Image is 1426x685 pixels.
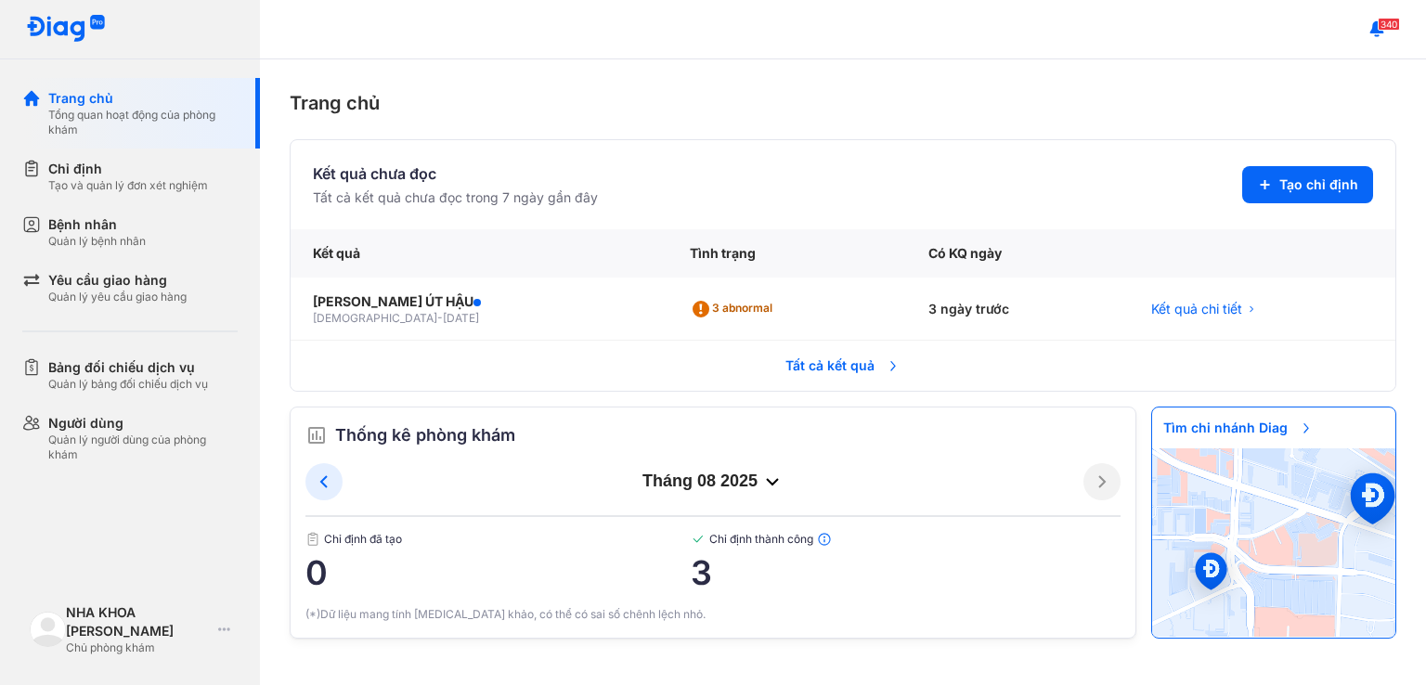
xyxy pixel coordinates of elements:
div: Chỉ định [48,160,208,178]
div: [PERSON_NAME] ÚT HẬU [313,292,645,311]
div: Tổng quan hoạt động của phòng khám [48,108,238,137]
div: Tạo và quản lý đơn xét nghiệm [48,178,208,193]
span: Tạo chỉ định [1279,175,1358,194]
div: Có KQ ngày [906,229,1128,278]
div: Yêu cầu giao hàng [48,271,187,290]
div: NHA KHOA [PERSON_NAME] [66,603,212,640]
span: Tìm chi nhánh Diag [1152,407,1325,448]
div: 3 ngày trước [906,278,1128,342]
div: Trang chủ [48,89,238,108]
span: [DEMOGRAPHIC_DATA] [313,311,437,325]
span: 340 [1378,18,1400,31]
div: Kết quả [291,229,668,278]
span: Chỉ định đã tạo [305,532,691,547]
button: Tạo chỉ định [1242,166,1373,203]
img: checked-green.01cc79e0.svg [691,532,706,547]
span: Kết quả chi tiết [1151,300,1242,318]
div: Tất cả kết quả chưa đọc trong 7 ngày gần đây [313,188,598,207]
div: Chủ phòng khám [66,640,212,655]
img: logo [30,612,66,648]
img: document.50c4cfd0.svg [305,532,320,547]
div: Quản lý bệnh nhân [48,234,146,249]
div: (*)Dữ liệu mang tính [MEDICAL_DATA] khảo, có thể có sai số chênh lệch nhỏ. [305,606,1121,623]
div: tháng 08 2025 [343,471,1083,493]
span: Tất cả kết quả [774,345,912,386]
span: [DATE] [443,311,479,325]
div: Quản lý yêu cầu giao hàng [48,290,187,304]
div: Quản lý người dùng của phòng khám [48,433,238,462]
span: 0 [305,554,691,591]
span: - [437,311,443,325]
div: Tình trạng [668,229,906,278]
div: Bệnh nhân [48,215,146,234]
div: Người dùng [48,414,238,433]
span: Chỉ định thành công [691,532,1121,547]
div: 3 abnormal [690,294,780,324]
img: logo [26,15,106,44]
div: Trang chủ [290,89,1396,117]
div: Kết quả chưa đọc [313,162,598,185]
div: Bảng đối chiếu dịch vụ [48,358,208,377]
div: Quản lý bảng đối chiếu dịch vụ [48,377,208,392]
span: 3 [691,554,1121,591]
span: Thống kê phòng khám [335,422,515,448]
img: order.5a6da16c.svg [305,424,328,446]
img: info.7e716105.svg [817,532,832,547]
